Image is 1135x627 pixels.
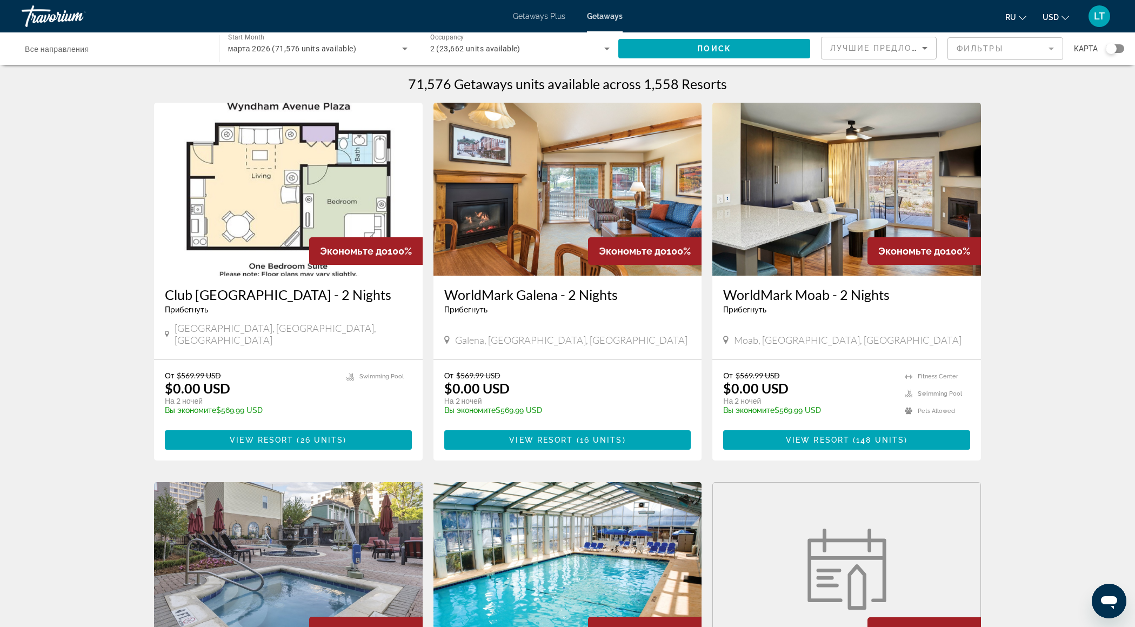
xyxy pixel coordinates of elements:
a: Travorium [22,2,130,30]
span: Прибегнуть [723,305,766,314]
div: 100% [309,237,423,265]
button: Change language [1005,9,1026,25]
p: $569.99 USD [444,406,680,415]
span: Galena, [GEOGRAPHIC_DATA], [GEOGRAPHIC_DATA] [455,334,687,346]
button: View Resort(16 units) [444,430,691,450]
span: View Resort [786,436,850,444]
span: карта [1074,41,1098,56]
button: View Resort(148 units) [723,430,970,450]
a: Club [GEOGRAPHIC_DATA] - 2 Nights [165,286,412,303]
span: $569.99 USD [456,371,500,380]
span: 148 units [856,436,904,444]
span: View Resort [230,436,293,444]
span: LT [1094,11,1105,22]
a: WorldMark Moab - 2 Nights [723,286,970,303]
span: марта 2026 (71,576 units available) [228,44,356,53]
span: $569.99 USD [177,371,221,380]
span: От [723,371,732,380]
p: На 2 ночей [723,396,894,406]
span: Swimming Pool [359,373,404,380]
span: ( ) [293,436,346,444]
span: Прибегнуть [165,305,208,314]
span: Прибегнуть [444,305,488,314]
span: ( ) [850,436,907,444]
span: Swimming Pool [918,390,962,397]
span: View Resort [509,436,573,444]
button: Change currency [1043,9,1069,25]
span: Экономьте до [878,245,946,257]
a: Getaways Plus [513,12,565,21]
button: User Menu [1085,5,1113,28]
p: На 2 ночей [165,396,336,406]
p: $0.00 USD [723,380,789,396]
span: Pets Allowed [918,408,955,415]
span: 16 units [580,436,623,444]
h1: 71,576 Getaways units available across 1,558 Resorts [408,76,727,92]
img: 7199I01X.jpg [433,103,702,276]
span: 2 (23,662 units available) [430,44,520,53]
span: Лучшие предложения [830,44,945,52]
p: $0.00 USD [165,380,230,396]
span: Все направления [25,45,89,54]
button: Поиск [618,39,810,58]
span: ru [1005,13,1016,22]
span: От [444,371,453,380]
span: ( ) [573,436,625,444]
span: $569.99 USD [736,371,780,380]
span: От [165,371,174,380]
div: 100% [588,237,702,265]
span: Вы экономите [723,406,775,415]
p: На 2 ночей [444,396,680,406]
span: Fitness Center [918,373,958,380]
p: $0.00 USD [444,380,510,396]
span: Occupancy [430,34,464,41]
span: [GEOGRAPHIC_DATA], [GEOGRAPHIC_DATA], [GEOGRAPHIC_DATA] [175,322,412,346]
div: 100% [867,237,981,265]
span: Вы экономите [444,406,496,415]
iframe: Schaltfläche zum Öffnen des Messaging-Fensters [1092,584,1126,618]
span: Moab, [GEOGRAPHIC_DATA], [GEOGRAPHIC_DATA] [734,334,962,346]
p: $569.99 USD [165,406,336,415]
button: View Resort(26 units) [165,430,412,450]
a: Getaways [587,12,623,21]
img: DY01I01X.jpg [712,103,981,276]
span: USD [1043,13,1059,22]
span: Start Month [228,34,264,41]
button: Filter [947,37,1063,61]
span: Поиск [697,44,731,53]
p: $569.99 USD [723,406,894,415]
mat-select: Sort by [830,42,927,55]
span: Вы экономите [165,406,216,415]
span: 26 units [301,436,344,444]
a: WorldMark Galena - 2 Nights [444,286,691,303]
span: Экономьте до [599,245,666,257]
img: 1450F01X.jpg [154,103,423,276]
span: Экономьте до [320,245,388,257]
img: week.svg [801,529,893,610]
